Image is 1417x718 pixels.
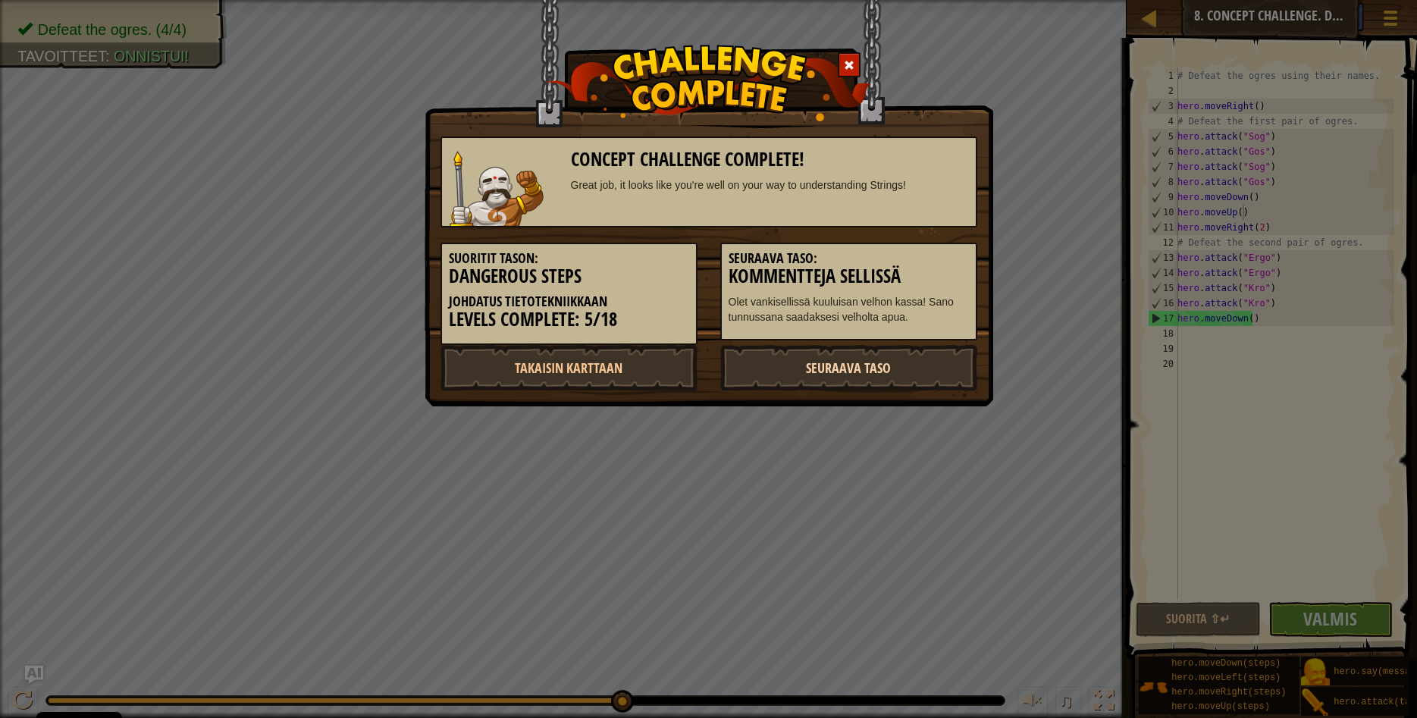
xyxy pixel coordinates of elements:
[729,251,969,266] h5: Seuraava taso:
[720,345,977,390] a: Seuraava taso
[449,266,689,287] h3: Dangerous Steps
[449,309,689,330] h3: Levels Complete: 5/18
[729,266,969,287] h3: Kommentteja sellissä
[571,177,969,193] div: Great job, it looks like you're well on your way to understanding Strings!
[450,151,544,226] img: goliath.png
[449,251,689,266] h5: Suoritit tason:
[440,345,698,390] a: Takaisin karttaan
[449,294,689,309] h5: Johdatus tietotekniikkaan
[571,149,969,170] h3: Concept Challenge Complete!
[546,45,871,121] img: challenge_complete.png
[729,294,969,325] p: Olet vankisellissä kuuluisan velhon kassa! Sano tunnussana saadaksesi velholta apua.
